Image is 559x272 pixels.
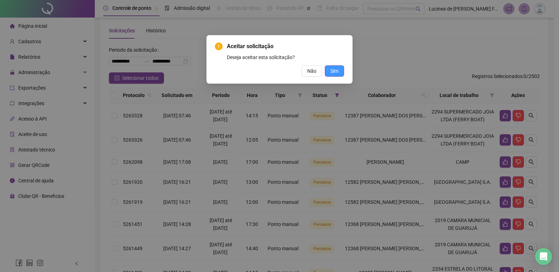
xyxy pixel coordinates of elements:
[215,43,223,50] span: exclamation-circle
[330,67,338,75] span: Sim
[302,65,322,77] button: Não
[227,42,344,51] span: Aceitar solicitação
[325,65,344,77] button: Sim
[307,67,316,75] span: Não
[227,53,344,61] div: Deseja aceitar esta solicitação?
[535,248,552,265] div: Open Intercom Messenger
